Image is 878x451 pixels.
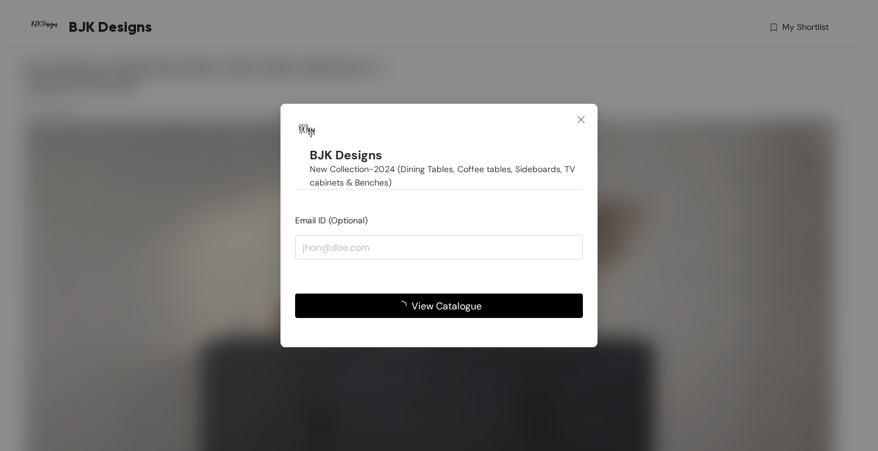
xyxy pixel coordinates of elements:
input: jhon@doe.com [295,235,583,259]
span: View Catalogue [412,298,482,314]
button: Close [565,104,598,137]
span: close [576,115,586,124]
span: Email ID (Optional) [295,215,368,226]
button: View Catalogue [295,294,583,318]
span: loading [397,301,412,311]
span: New Collection-2024 (Dining Tables, Coffee tables, Sideboards, TV cabinets & Benches) [310,162,583,189]
h1: BJK Designs [310,148,382,163]
img: Buyer Portal [295,118,319,143]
